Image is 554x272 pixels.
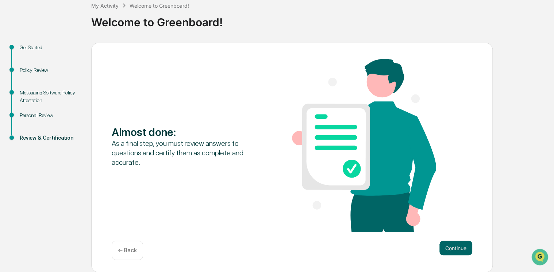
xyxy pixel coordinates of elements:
[25,56,120,63] div: Start new chat
[130,3,189,9] div: Welcome to Greenboard!
[292,59,436,232] img: Almost done
[439,241,472,255] button: Continue
[91,3,119,9] div: My Activity
[118,247,137,254] p: ← Back
[91,10,550,29] div: Welcome to Greenboard!
[50,89,93,102] a: 🗄️Attestations
[4,89,50,102] a: 🖐️Preclearance
[15,92,47,99] span: Preclearance
[4,103,49,116] a: 🔎Data Lookup
[20,89,80,104] div: Messaging Software Policy Attestation
[15,106,46,113] span: Data Lookup
[73,124,88,129] span: Pylon
[20,112,80,119] div: Personal Review
[20,134,80,142] div: Review & Certification
[20,66,80,74] div: Policy Review
[20,44,80,51] div: Get Started
[51,123,88,129] a: Powered byPylon
[7,106,13,112] div: 🔎
[112,125,256,139] div: Almost done :
[60,92,91,99] span: Attestations
[124,58,133,67] button: Start new chat
[53,93,59,98] div: 🗄️
[25,63,92,69] div: We're available if you need us!
[7,56,20,69] img: 1746055101610-c473b297-6a78-478c-a979-82029cc54cd1
[531,248,550,268] iframe: Open customer support
[112,139,256,167] div: As a final step, you must review answers to questions and certify them as complete and accurate.
[7,15,133,27] p: How can we help?
[7,93,13,98] div: 🖐️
